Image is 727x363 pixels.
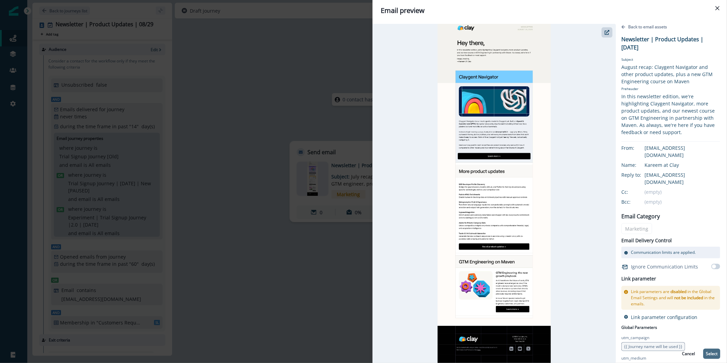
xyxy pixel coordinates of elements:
p: utm_medium [621,355,646,361]
button: Link parameter configuration [624,314,697,320]
span: not be included [674,295,703,301]
p: Ignore Communication Limits [631,263,698,270]
button: Select [703,349,720,359]
div: August recap: Claygent Navigator and other product updates, plus a new GTM Engineering course on ... [621,63,720,85]
div: [EMAIL_ADDRESS][DOMAIN_NAME] [645,144,720,159]
div: Cc: [621,188,655,195]
p: Email Category [621,212,660,220]
p: Preheader [621,85,720,93]
p: Subject [621,57,720,63]
button: Cancel [678,349,699,359]
p: Select [706,351,717,356]
p: Link parameters are in the Global Email Settings and will in the emails. [631,289,717,307]
p: utm_campaign [621,335,649,341]
p: Cancel [682,351,695,356]
div: Kareem at Clay [645,161,720,169]
div: (empty) [645,188,720,195]
div: Name: [621,161,655,169]
button: Go back [621,24,667,32]
span: disabled [670,289,686,294]
div: Reply to: [621,171,655,178]
button: Close [712,3,723,14]
p: Back to email assets [628,24,667,30]
div: (empty) [645,198,720,205]
h2: Link parameter [621,275,656,283]
p: Link parameter configuration [631,314,697,320]
img: email asset unavailable [438,24,551,363]
div: In this newsletter edition, we're highlighting Claygent Navigator, more product updates, and our ... [621,93,720,136]
p: Newsletter | Product Updates | [DATE] [621,35,720,52]
div: From: [621,144,655,151]
p: Communication limits are applied. [631,249,696,256]
p: Email Delivery Control [621,237,672,244]
span: {{ Journey name will be used }} [624,344,682,349]
p: Global Parameters [621,323,657,331]
div: [EMAIL_ADDRESS][DOMAIN_NAME] [645,171,720,186]
div: Bcc: [621,198,655,205]
div: Email preview [381,5,719,16]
